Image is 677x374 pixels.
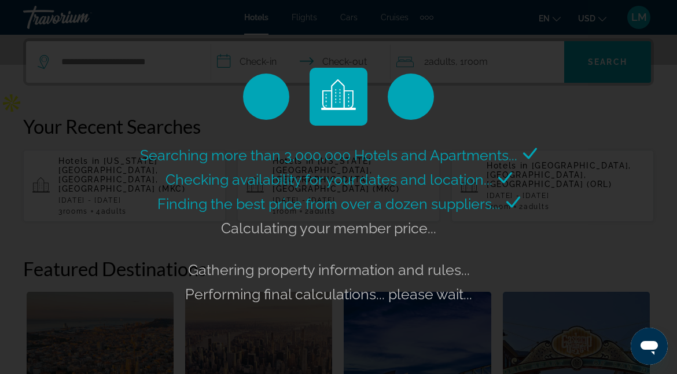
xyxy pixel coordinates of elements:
[185,285,472,303] span: Performing final calculations... please wait...
[631,328,668,365] iframe: Button to launch messaging window
[140,146,517,164] span: Searching more than 3,000,000 Hotels and Apartments...
[165,171,492,188] span: Checking availability for your dates and location...
[188,261,470,278] span: Gathering property information and rules...
[221,219,436,237] span: Calculating your member price...
[157,195,501,212] span: Finding the best price from over a dozen suppliers...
